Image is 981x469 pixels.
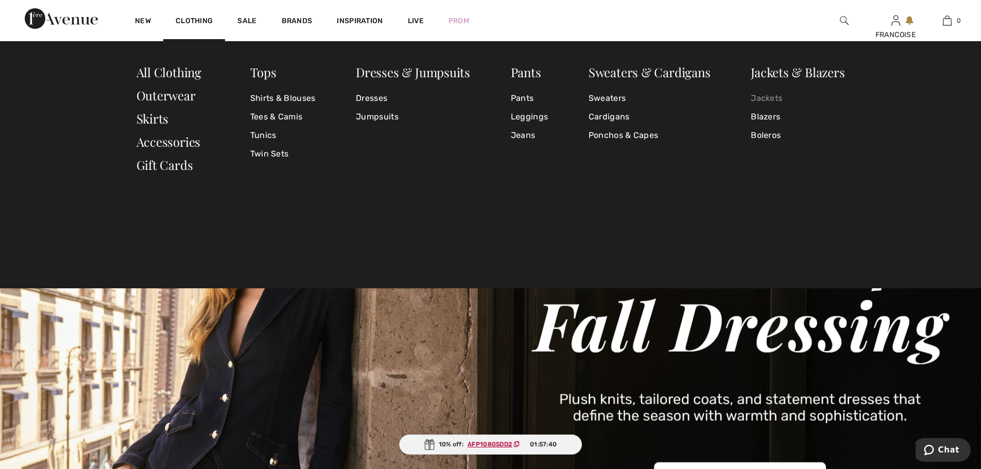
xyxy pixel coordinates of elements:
a: Dresses [356,89,470,108]
a: Sweaters & Cardigans [589,64,711,80]
div: FRANCOISE [870,29,921,40]
span: Inspiration [337,16,383,27]
a: Dresses & Jumpsuits [356,64,470,80]
a: Gift Cards [136,157,193,173]
a: Prom [449,15,469,26]
iframe: Opens a widget where you can chat to one of our agents [916,438,971,464]
a: Ponchos & Capes [589,126,711,145]
a: Jeans [511,126,548,145]
a: Sale [237,16,256,27]
img: Gift.svg [424,439,435,450]
a: Skirts [136,110,169,127]
a: Boleros [751,126,845,145]
a: Accessories [136,133,201,150]
a: Brands [282,16,313,27]
a: Clothing [176,16,213,27]
img: My Info [891,14,900,27]
a: Jackets & Blazers [751,64,845,80]
a: Twin Sets [250,145,316,163]
a: Jumpsuits [356,108,470,126]
a: Tunics [250,126,316,145]
a: Cardigans [589,108,711,126]
img: search the website [840,14,849,27]
a: Blazers [751,108,845,126]
a: Sweaters [589,89,711,108]
a: Tops [250,64,277,80]
div: 10% off: [399,435,582,455]
ins: AFP10805DD2 [468,441,512,448]
img: 1ère Avenue [25,8,98,29]
a: New [135,16,151,27]
span: 01:57:40 [530,440,557,449]
a: Tees & Camis [250,108,316,126]
a: All Clothing [136,64,201,80]
img: My Bag [943,14,952,27]
span: 0 [957,16,961,25]
a: Jackets [751,89,845,108]
a: Pants [511,64,541,80]
a: Outerwear [136,87,196,103]
a: Live [408,15,424,26]
a: 0 [922,14,972,27]
a: Sign In [891,15,900,25]
a: Shirts & Blouses [250,89,316,108]
a: Leggings [511,108,548,126]
a: Pants [511,89,548,108]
